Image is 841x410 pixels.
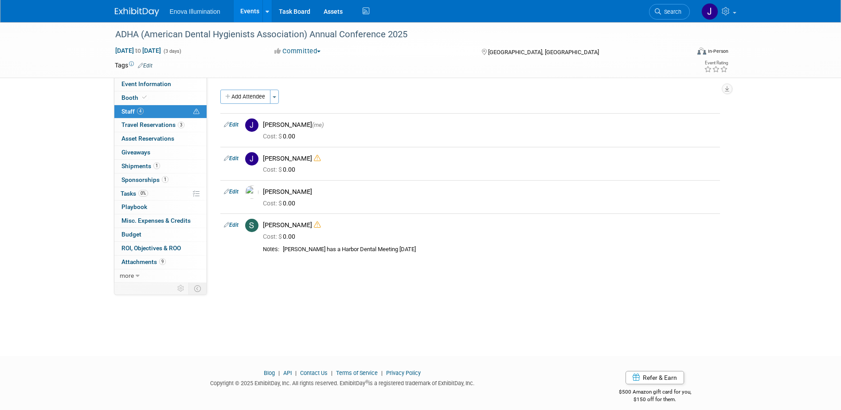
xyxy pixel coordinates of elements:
div: [PERSON_NAME] [263,188,716,196]
span: Giveaways [121,149,150,156]
button: Committed [271,47,324,56]
div: Event Format [638,46,729,59]
a: Budget [114,228,207,241]
button: Add Attendee [220,90,270,104]
span: ROI, Objectives & ROO [121,244,181,252]
div: Notes: [263,246,279,253]
a: Booth [114,91,207,105]
span: [GEOGRAPHIC_DATA], [GEOGRAPHIC_DATA] [488,49,599,55]
div: [PERSON_NAME] [263,154,716,163]
span: Playbook [121,203,147,210]
span: Asset Reservations [121,135,174,142]
div: [PERSON_NAME] has a Harbor Dental Meeting [DATE] [283,246,716,253]
img: Janelle Tlusty [701,3,718,20]
td: Personalize Event Tab Strip [173,283,189,294]
a: Misc. Expenses & Credits [114,214,207,228]
img: Format-Inperson.png [697,47,706,55]
img: ExhibitDay [115,8,159,16]
a: Staff4 [114,105,207,118]
i: Double-book Warning! [314,221,321,228]
span: Misc. Expenses & Credits [121,217,191,224]
span: Cost: $ [263,200,283,207]
a: API [283,370,292,376]
span: | [293,370,299,376]
div: [PERSON_NAME] [263,121,716,129]
span: 9 [159,258,166,265]
span: more [120,272,134,279]
a: Refer & Earn [626,371,684,384]
div: In-Person [708,48,728,55]
img: J.jpg [245,118,258,132]
span: 1 [162,176,168,183]
a: Tasks0% [114,187,207,201]
span: Search [661,8,681,15]
span: Enova Illumination [170,8,220,15]
span: Budget [121,231,141,238]
a: more [114,269,207,283]
span: Staff [121,108,144,115]
span: 0.00 [263,166,299,173]
span: Tasks [121,190,148,197]
a: ROI, Objectives & ROO [114,242,207,255]
span: Cost: $ [263,233,283,240]
a: Edit [138,63,153,69]
span: 0.00 [263,133,299,140]
span: Cost: $ [263,166,283,173]
img: J.jpg [245,152,258,166]
div: $150 off for them. [583,396,727,403]
a: Contact Us [300,370,328,376]
a: Shipments1 [114,160,207,173]
a: Terms of Service [336,370,378,376]
span: 4 [137,108,144,114]
div: ADHA (American Dental Hygienists Association) Annual Conference 2025 [112,27,677,43]
a: Asset Reservations [114,132,207,146]
a: Attachments9 [114,256,207,269]
span: Attachments [121,258,166,265]
span: | [329,370,335,376]
div: Event Rating [704,61,728,65]
span: to [134,47,142,54]
a: Event Information [114,78,207,91]
a: Playbook [114,201,207,214]
a: Privacy Policy [386,370,421,376]
span: Booth [121,94,149,101]
span: Shipments [121,162,160,170]
a: Blog [264,370,275,376]
div: $500 Amazon gift card for you, [583,382,727,403]
span: Potential Scheduling Conflict -- at least one attendee is tagged in another overlapping event. [193,108,199,116]
span: Sponsorships [121,176,168,183]
i: Double-book Warning! [314,155,321,162]
span: | [276,370,282,376]
td: Tags [115,61,153,70]
a: Giveaways [114,146,207,159]
div: Copyright © 2025 ExhibitDay, Inc. All rights reserved. ExhibitDay is a registered trademark of Ex... [115,377,571,387]
span: | [379,370,385,376]
span: (me) [312,122,324,128]
span: Travel Reservations [121,121,184,128]
div: [PERSON_NAME] [263,221,716,229]
i: Booth reservation complete [142,95,147,100]
a: Sponsorships1 [114,173,207,187]
a: Search [649,4,690,20]
span: Cost: $ [263,133,283,140]
img: S.jpg [245,219,258,232]
span: 0.00 [263,200,299,207]
td: Toggle Event Tabs [188,283,207,294]
a: Edit [224,189,239,195]
span: [DATE] [DATE] [115,47,161,55]
span: (3 days) [163,48,181,54]
a: Edit [224,222,239,228]
span: 0.00 [263,233,299,240]
a: Edit [224,155,239,162]
sup: ® [365,379,368,384]
a: Edit [224,122,239,128]
span: 0% [138,190,148,197]
a: Travel Reservations3 [114,118,207,132]
span: 1 [153,162,160,169]
span: Event Information [121,80,171,87]
span: 3 [178,122,184,128]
